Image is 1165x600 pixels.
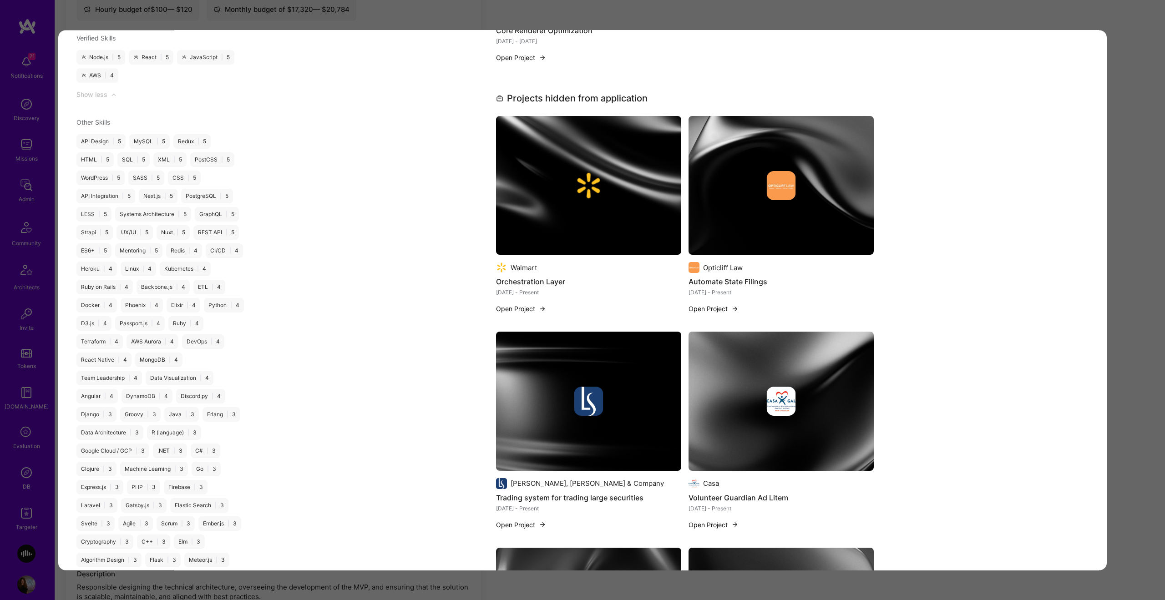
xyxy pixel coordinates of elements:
[115,316,165,331] div: Passport.js 4
[153,152,187,167] div: XML 5
[187,302,188,309] span: |
[496,36,681,46] div: [DATE] - [DATE]
[200,374,202,382] span: |
[147,425,201,440] div: R (language) 3
[173,156,175,163] span: |
[496,287,681,297] div: [DATE] - Present
[689,287,874,297] div: [DATE] - Present
[496,25,681,36] h4: Core Renderer Optimization
[197,265,199,272] span: |
[689,492,874,504] h4: Volunteer Guardian Ad Litem
[121,298,163,313] div: Phoenix 4
[140,229,142,236] span: |
[104,393,106,400] span: |
[76,134,126,149] div: API Design 5
[184,553,229,567] div: Meteor.js 3
[157,138,158,145] span: |
[174,465,176,473] span: |
[76,334,123,349] div: Terraform 4
[157,225,190,240] div: Nuxt 5
[689,504,874,513] div: [DATE] - Present
[496,91,648,105] div: Projects hidden from application
[511,263,537,272] div: Walmart
[76,280,133,294] div: Ruby on Rails 4
[121,262,156,276] div: Linux 4
[496,262,507,273] img: Company logo
[539,521,546,528] img: arrow-right
[133,55,139,60] i: icon ATeamGray
[164,480,208,494] div: Firebase 3
[181,520,183,527] span: |
[221,54,223,61] span: |
[122,192,124,200] span: |
[190,320,192,327] span: |
[117,152,150,167] div: SQL 5
[115,243,162,258] div: Mentoring 5
[153,502,155,509] span: |
[137,534,170,549] div: C++ 3
[169,356,171,363] span: |
[121,498,167,513] div: Gatsby.js 3
[178,211,180,218] span: |
[76,353,132,367] div: React Native 4
[574,387,603,416] img: Company logo
[496,276,681,287] h4: Orchestration Layer
[76,262,117,276] div: Heroku 4
[76,50,125,65] div: Node.js 5
[142,265,144,272] span: |
[104,502,106,509] span: |
[212,393,213,400] span: |
[101,520,103,527] span: |
[122,389,172,403] div: DynamoDB 4
[689,332,874,470] img: cover
[100,229,101,236] span: |
[76,480,123,494] div: Express.js 3
[157,516,195,531] div: Scrum 3
[170,498,228,513] div: Elastic Search 3
[76,90,107,99] div: Show less
[105,72,106,79] span: |
[193,225,239,240] div: REST API 5
[120,462,188,476] div: Machine Learning 3
[157,538,158,545] span: |
[76,225,113,240] div: Strapi 5
[220,192,222,200] span: |
[98,211,100,218] span: |
[193,280,225,294] div: ETL 4
[703,263,743,272] div: Opticliff Law
[574,171,603,200] img: Company logo
[187,429,189,436] span: |
[731,521,739,528] img: arrow-right
[76,371,142,385] div: Team Leadership 4
[112,54,114,61] span: |
[207,465,209,473] span: |
[182,55,187,60] i: icon ATeamGray
[689,520,739,529] button: Open Project
[130,429,132,436] span: |
[146,371,213,385] div: Data Visualization 4
[120,407,161,422] div: Groovy 3
[203,407,240,422] div: Erlang 3
[127,334,178,349] div: AWS Aurora 4
[194,484,196,491] span: |
[216,556,218,564] span: |
[76,189,135,203] div: API Integration 5
[689,276,874,287] h4: Automate State Filings
[703,479,719,488] div: Casa
[211,338,213,345] span: |
[173,447,175,454] span: |
[227,411,228,418] span: |
[81,73,86,78] i: icon ATeamGray
[173,134,211,149] div: Redux 5
[76,152,114,167] div: HTML 5
[118,356,120,363] span: |
[76,316,111,331] div: D3.js 4
[76,516,115,531] div: Svelte 3
[81,55,86,60] i: icon ATeamGray
[129,50,173,65] div: React 5
[101,156,102,163] span: |
[103,302,105,309] span: |
[103,465,105,473] span: |
[149,302,151,309] span: |
[127,480,160,494] div: PHP 3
